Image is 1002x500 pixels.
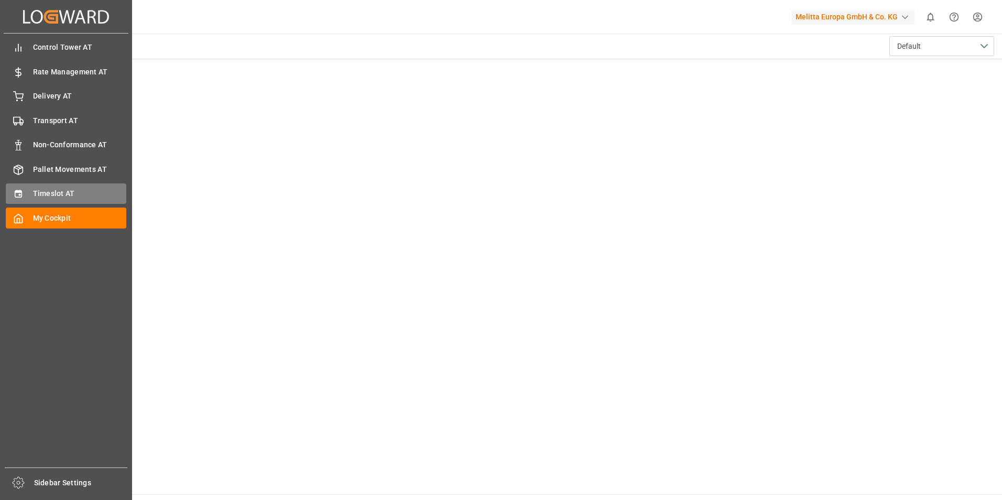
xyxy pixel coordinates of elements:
button: Melitta Europa GmbH & Co. KG [791,7,919,27]
a: Non-Conformance AT [6,135,126,155]
span: Default [897,41,921,52]
span: Control Tower AT [33,42,127,53]
button: open menu [889,36,994,56]
a: Delivery AT [6,86,126,106]
a: Rate Management AT [6,61,126,82]
span: Pallet Movements AT [33,164,127,175]
span: My Cockpit [33,213,127,224]
span: Transport AT [33,115,127,126]
span: Rate Management AT [33,67,127,78]
a: Timeslot AT [6,183,126,204]
span: Delivery AT [33,91,127,102]
span: Sidebar Settings [34,477,128,488]
a: Pallet Movements AT [6,159,126,179]
div: Melitta Europa GmbH & Co. KG [791,9,914,25]
span: Non-Conformance AT [33,139,127,150]
button: Help Center [942,5,966,29]
a: My Cockpit [6,208,126,228]
span: Timeslot AT [33,188,127,199]
button: show 0 new notifications [919,5,942,29]
a: Transport AT [6,110,126,131]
